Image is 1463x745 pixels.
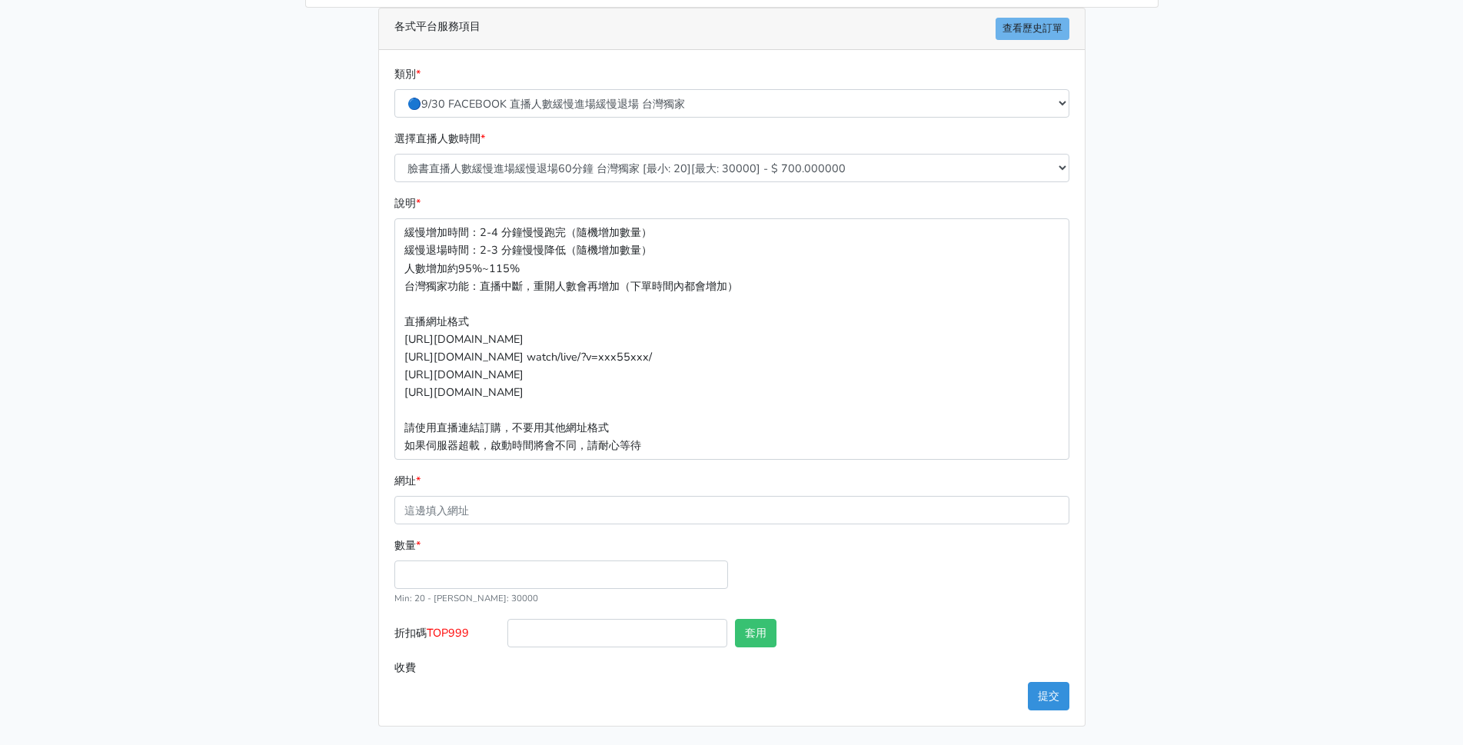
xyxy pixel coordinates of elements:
button: 套用 [735,619,776,647]
button: 提交 [1028,682,1069,710]
span: TOP999 [427,625,469,640]
small: Min: 20 - [PERSON_NAME]: 30000 [394,592,538,604]
label: 收費 [391,654,504,682]
div: 各式平台服務項目 [379,8,1085,50]
p: 緩慢增加時間：2-4 分鐘慢慢跑完（隨機增加數量） 緩慢退場時間：2-3 分鐘慢慢降低（隨機增加數量） 人數增加約95%~115% 台灣獨家功能：直播中斷，重開人數會再增加（下單時間內都會增加）... [394,218,1069,460]
label: 數量 [394,537,421,554]
label: 折扣碼 [391,619,504,654]
label: 說明 [394,195,421,212]
input: 這邊填入網址 [394,496,1069,524]
a: 查看歷史訂單 [996,18,1069,40]
label: 類別 [394,65,421,83]
label: 網址 [394,472,421,490]
label: 選擇直播人數時間 [394,130,485,148]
